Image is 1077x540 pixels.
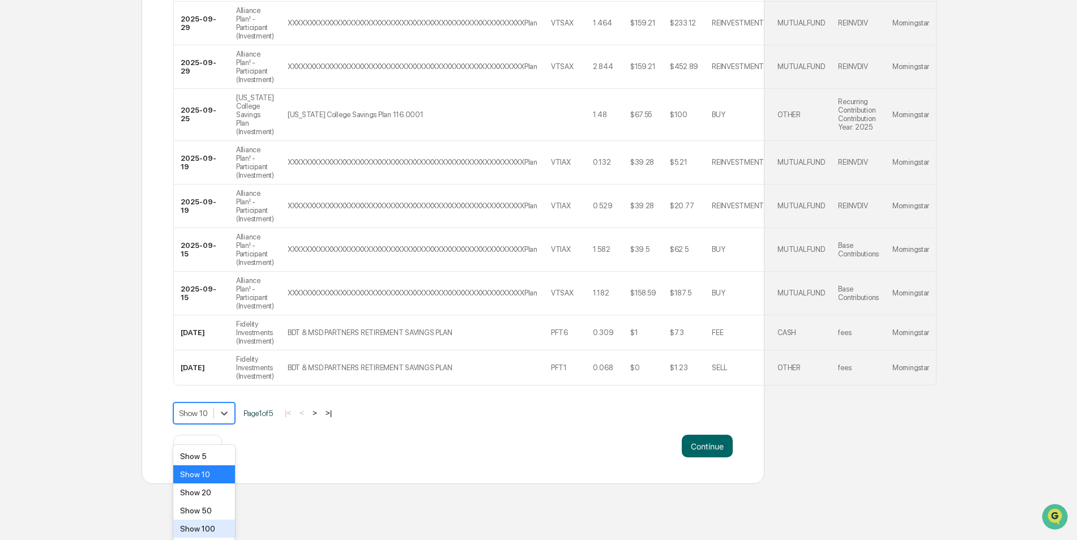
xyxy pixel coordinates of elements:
[630,289,656,297] div: $158.59
[551,19,574,27] div: VTSAX
[630,62,656,71] div: $159.21
[551,62,574,71] div: VTSAX
[838,241,879,258] div: Base Contributions
[670,245,689,254] div: $62.5
[886,89,936,141] td: Morningstar
[281,141,544,185] td: XXXXXXXXXXXXXXXXXXXXXXXXXXXXXXXXXXXXXXXXXXXXXXXXXXXXXXPlan
[174,45,229,89] td: 2025-09-29
[670,363,688,372] div: $1.23
[281,185,544,228] td: XXXXXXXXXXXXXXXXXXXXXXXXXXXXXXXXXXXXXXXXXXXXXXXXXXXXXXPlan
[670,202,694,210] div: $20.77
[78,138,145,158] a: 🗄️Attestations
[7,160,76,180] a: 🔎Data Lookup
[593,19,612,27] div: 1.464
[113,192,137,200] span: Pylon
[838,285,879,302] div: Base Contributions
[174,89,229,141] td: 2025-09-25
[23,143,73,154] span: Preclearance
[236,320,274,345] div: Fidelity Investments (Investment)
[777,363,801,372] div: OTHER
[712,363,728,372] div: SELL
[777,202,824,210] div: MUTUALFUND
[777,245,824,254] div: MUTUALFUND
[281,408,294,418] button: |<
[174,315,229,350] td: [DATE]
[886,141,936,185] td: Morningstar
[236,189,274,223] div: Alliance Plan! - Participant (Investment)
[281,228,544,272] td: XXXXXXXXXXXXXXXXXXXXXXXXXXXXXXXXXXXXXXXXXXXXXXXXXXXXXXPlan
[712,62,764,71] div: REINVESTMENT
[886,45,936,89] td: Morningstar
[777,19,824,27] div: MUTUALFUND
[838,97,879,131] div: Recurring Contribution Contribution Year: 2025
[296,408,307,418] button: <
[11,165,20,174] div: 🔎
[174,228,229,272] td: 2025-09-15
[838,158,867,166] div: REINVDIV
[236,6,274,40] div: Alliance Plan! - Participant (Investment)
[11,24,206,42] p: How can we help?
[174,272,229,315] td: 2025-09-15
[551,158,571,166] div: VTIAX
[777,110,801,119] div: OTHER
[712,245,725,254] div: BUY
[630,158,654,166] div: $39.28
[281,89,544,141] td: [US_STATE] College Savings Plan 116.0001
[838,363,851,372] div: fees
[11,87,32,107] img: 1746055101610-c473b297-6a78-478c-a979-82029cc54cd1
[630,245,649,254] div: $39.5
[593,110,607,119] div: 1.48
[39,98,143,107] div: We're available if you need us!
[712,110,725,119] div: BUY
[281,272,544,315] td: XXXXXXXXXXXXXXXXXXXXXXXXXXXXXXXXXXXXXXXXXXXXXXXXXXXXXXPlan
[236,355,274,380] div: Fidelity Investments (Investment)
[682,435,733,457] button: Continue
[193,90,206,104] button: Start new chat
[236,233,274,267] div: Alliance Plan! - Participant (Investment)
[712,328,723,337] div: FEE
[630,19,656,27] div: $159.21
[593,158,611,166] div: 0.132
[23,164,71,175] span: Data Lookup
[174,185,229,228] td: 2025-09-19
[838,19,867,27] div: REINVDIV
[39,87,186,98] div: Start new chat
[712,289,725,297] div: BUY
[670,328,684,337] div: $7.3
[777,158,824,166] div: MUTUALFUND
[173,483,235,502] div: Show 20
[630,202,654,210] div: $39.28
[593,363,613,372] div: 0.068
[551,245,571,254] div: VTIAX
[886,315,936,350] td: Morningstar
[309,408,320,418] button: >
[593,289,609,297] div: 1.182
[670,19,696,27] div: $233.12
[174,350,229,385] td: [DATE]
[82,144,91,153] div: 🗄️
[11,144,20,153] div: 🖐️
[173,447,235,465] div: Show 5
[236,276,274,310] div: Alliance Plan! - Participant (Investment)
[551,289,574,297] div: VTSAX
[838,328,851,337] div: fees
[173,465,235,483] div: Show 10
[886,185,936,228] td: Morningstar
[777,289,824,297] div: MUTUALFUND
[281,45,544,89] td: XXXXXXXXXXXXXXXXXXXXXXXXXXXXXXXXXXXXXXXXXXXXXXXXXXXXXXPlan
[712,19,764,27] div: REINVESTMENT
[712,202,764,210] div: REINVESTMENT
[173,520,235,538] div: Show 100
[630,328,638,337] div: $1
[777,62,824,71] div: MUTUALFUND
[236,145,274,179] div: Alliance Plan! - Participant (Investment)
[670,289,691,297] div: $187.5
[886,2,936,45] td: Morningstar
[93,143,140,154] span: Attestations
[7,138,78,158] a: 🖐️Preclearance
[886,272,936,315] td: Morningstar
[630,363,639,372] div: $0
[236,50,274,84] div: Alliance Plan! - Participant (Investment)
[593,245,610,254] div: 1.582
